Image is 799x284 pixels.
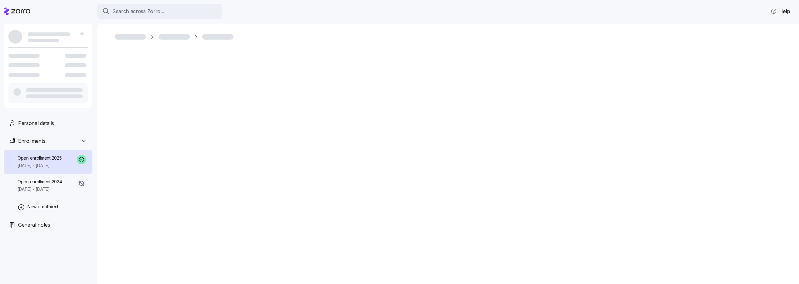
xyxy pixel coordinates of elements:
[18,221,50,229] span: General notes
[17,155,61,161] span: Open enrollment 2025
[17,179,62,185] span: Open enrollment 2024
[771,7,790,15] span: Help
[17,186,62,192] span: [DATE] - [DATE]
[112,7,164,15] span: Search across Zorro...
[97,4,222,19] button: Search across Zorro...
[18,137,45,145] span: Enrollments
[17,162,61,169] span: [DATE] - [DATE]
[27,204,58,210] span: New enrollment
[766,5,795,17] button: Help
[18,119,54,127] span: Personal details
